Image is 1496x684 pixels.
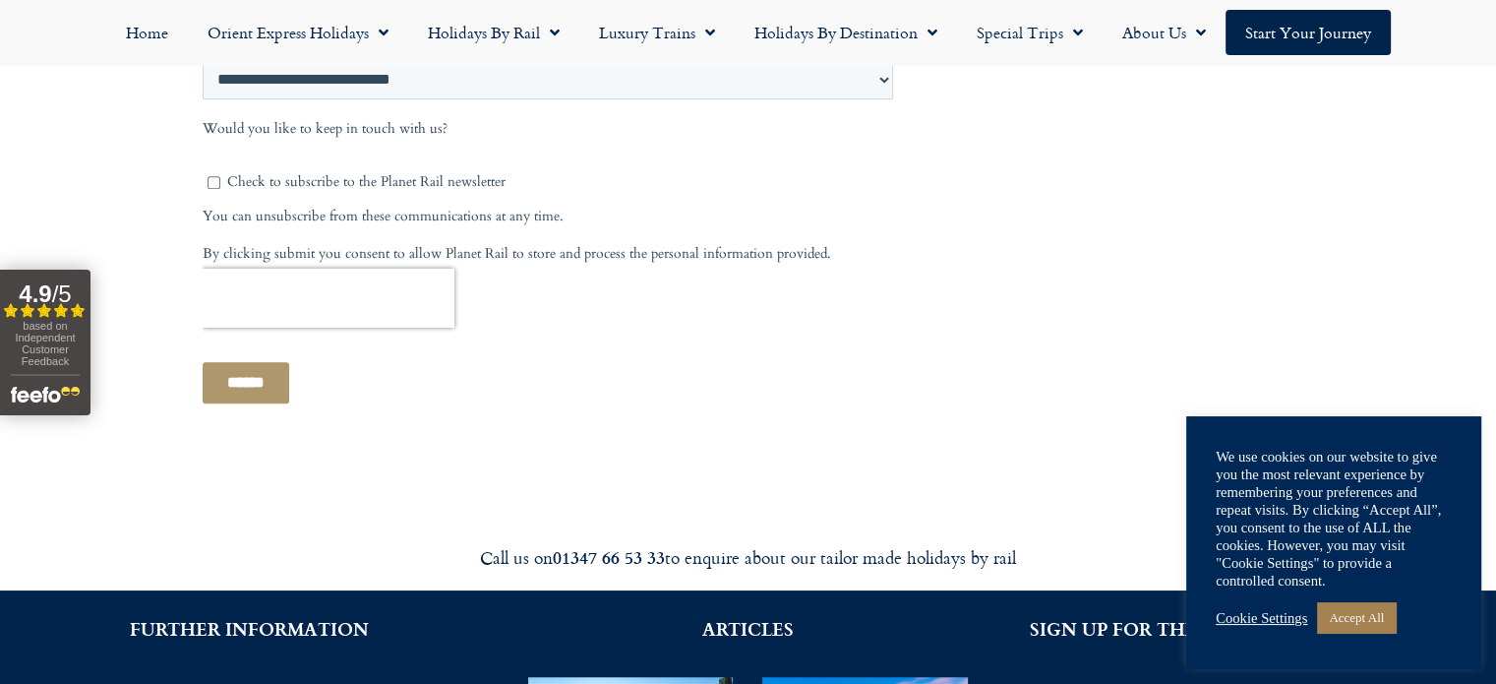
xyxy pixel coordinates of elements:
a: Accept All [1317,602,1396,633]
a: Orient Express Holidays [188,10,408,55]
h2: ARTICLES [528,620,968,638]
span: Your last name [349,440,449,462]
nav: Menu [10,10,1486,55]
a: Special Trips [957,10,1103,55]
a: Home [106,10,188,55]
a: Holidays by Rail [408,10,579,55]
a: Cookie Settings [1216,609,1307,627]
h2: FURTHER INFORMATION [30,620,469,638]
h2: SIGN UP FOR THE PLANET RAIL NEWSLETTER [1027,620,1466,638]
a: Luxury Trains [579,10,735,55]
a: Start your Journey [1226,10,1391,55]
a: About Us [1103,10,1226,55]
strong: 01347 66 53 33 [553,544,665,570]
a: Holidays by Destination [735,10,957,55]
div: Call us on to enquire about our tailor made holidays by rail [198,546,1299,569]
div: We use cookies on our website to give you the most relevant experience by remembering your prefer... [1216,448,1452,590]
